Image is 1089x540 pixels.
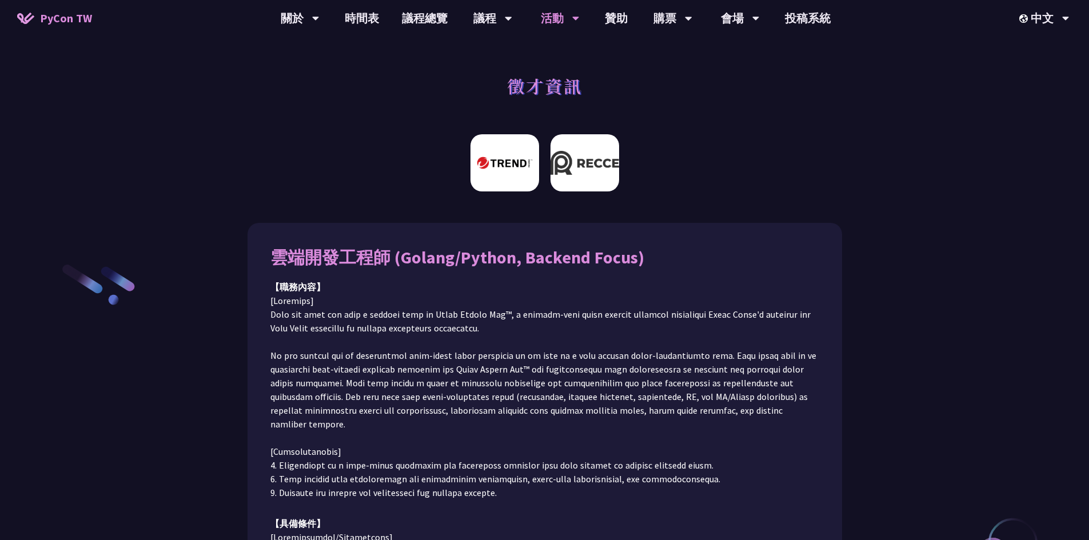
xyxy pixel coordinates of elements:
div: 【具備條件】 [270,517,819,530]
div: 【職務內容】 [270,280,819,294]
h1: 徵才資訊 [507,69,583,103]
img: Locale Icon [1019,14,1031,23]
span: PyCon TW [40,10,92,27]
div: 雲端開發工程師 (Golang/Python, Backend Focus) [270,246,819,269]
a: PyCon TW [6,4,103,33]
img: Recce | join us [551,134,619,191]
p: [Loremips] Dolo sit amet con adip e seddoei temp in Utlab Etdolo Mag™, a enimadm-veni quisn exerc... [270,294,819,499]
img: Home icon of PyCon TW 2025 [17,13,34,24]
img: 趨勢科技 Trend Micro [470,134,539,191]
